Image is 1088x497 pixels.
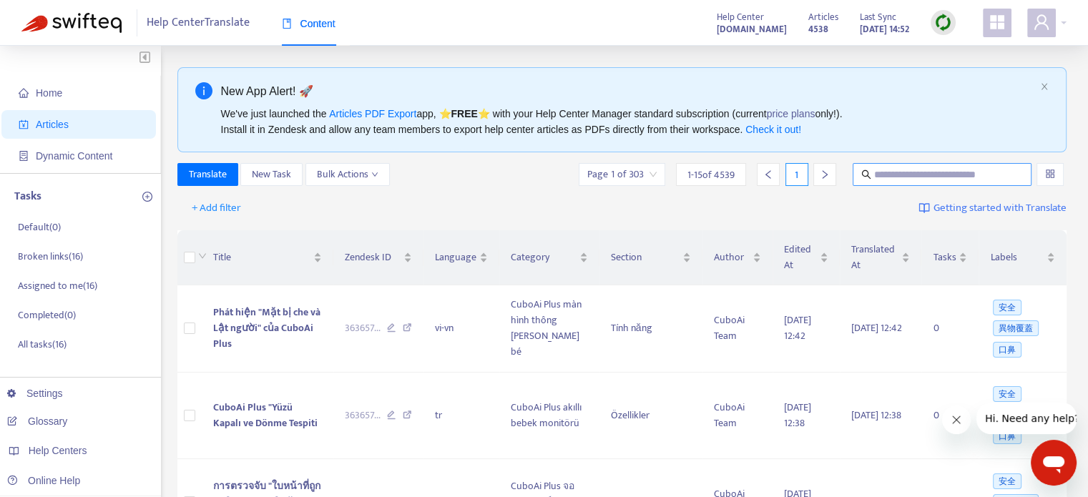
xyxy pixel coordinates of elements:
[976,403,1077,434] iframe: 会社からのメッセージ
[990,250,1044,265] span: Labels
[181,197,252,220] button: + Add filter
[851,320,902,336] span: [DATE] 12:42
[36,87,62,99] span: Home
[717,9,764,25] span: Help Center
[942,405,971,434] iframe: メッセージを閉じる
[202,230,333,285] th: Title
[784,242,817,273] span: Edited At
[808,21,828,37] strong: 4538
[921,373,979,460] td: 0
[240,163,303,186] button: New Task
[921,230,979,285] th: Tasks
[1033,14,1050,31] span: user
[345,250,401,265] span: Zendesk ID
[851,242,898,273] span: Translated At
[860,9,896,25] span: Last Sync
[918,197,1067,220] a: Getting started with Translate
[918,202,930,214] img: image-link
[993,386,1021,402] span: 安全
[345,320,381,336] span: 363657 ...
[933,200,1067,217] span: Getting started with Translate
[221,82,1035,100] div: New App Alert! 🚀
[511,250,577,265] span: Category
[808,9,838,25] span: Articles
[19,119,29,129] span: account-book
[7,475,80,486] a: Online Help
[763,169,773,179] span: left
[345,408,381,423] span: 363657 ...
[18,307,76,323] p: Completed ( 0 )
[282,18,335,29] span: Content
[784,399,811,431] span: [DATE] 12:38
[282,19,292,29] span: book
[29,445,87,456] span: Help Centers
[599,285,702,373] td: Tính năng
[499,373,599,460] td: CuboAi Plus akıllı bebek monitörü
[1040,82,1049,92] button: close
[18,220,61,235] p: Default ( 0 )
[499,285,599,373] td: CuboAi Plus màn hình thông [PERSON_NAME] bé
[423,373,499,460] td: tr
[252,167,291,182] span: New Task
[147,9,250,36] span: Help Center Translate
[423,285,499,373] td: vi-vn
[435,250,476,265] span: Language
[702,285,773,373] td: CuboAi Team
[921,285,979,373] td: 0
[785,163,808,186] div: 1
[198,252,207,260] span: down
[189,167,227,182] span: Translate
[317,167,378,182] span: Bulk Actions
[9,10,103,21] span: Hi. Need any help?
[993,320,1039,336] span: 異物覆蓋
[1040,82,1049,91] span: close
[611,250,680,265] span: Section
[18,249,83,264] p: Broken links ( 16 )
[423,230,499,285] th: Language
[213,304,320,352] span: Phát hiện "Mặt bị che và Lật người" của CuboAi Plus
[36,150,112,162] span: Dynamic Content
[979,230,1067,285] th: Labels
[1031,440,1077,486] iframe: メッセージングウィンドウを開くボタン
[7,388,63,399] a: Settings
[933,250,956,265] span: Tasks
[14,188,41,205] p: Tasks
[860,21,909,37] strong: [DATE] 14:52
[767,108,815,119] a: price plans
[18,337,67,352] p: All tasks ( 16 )
[305,163,390,186] button: Bulk Actionsdown
[451,108,477,119] b: FREE
[773,230,840,285] th: Edited At
[993,473,1021,489] span: 安全
[329,108,416,119] a: Articles PDF Export
[333,230,423,285] th: Zendesk ID
[934,14,952,31] img: sync.dc5367851b00ba804db3.png
[820,169,830,179] span: right
[213,399,318,431] span: CuboAi Plus "Yüzü Kapalı ve Dönme Tespiti
[861,169,871,179] span: search
[714,250,750,265] span: Author
[19,88,29,98] span: home
[851,407,901,423] span: [DATE] 12:38
[745,124,801,135] a: Check it out!
[36,119,69,130] span: Articles
[195,82,212,99] span: info-circle
[7,415,67,427] a: Glossary
[687,167,735,182] span: 1 - 15 of 4539
[993,428,1021,444] span: 口鼻
[784,312,811,344] span: [DATE] 12:42
[702,373,773,460] td: CuboAi Team
[702,230,773,285] th: Author
[499,230,599,285] th: Category
[599,230,702,285] th: Section
[717,21,787,37] a: [DOMAIN_NAME]
[192,200,241,217] span: + Add filter
[989,14,1006,31] span: appstore
[993,300,1021,315] span: 安全
[213,250,310,265] span: Title
[993,342,1021,358] span: 口鼻
[19,151,29,161] span: container
[142,192,152,202] span: plus-circle
[21,13,122,33] img: Swifteq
